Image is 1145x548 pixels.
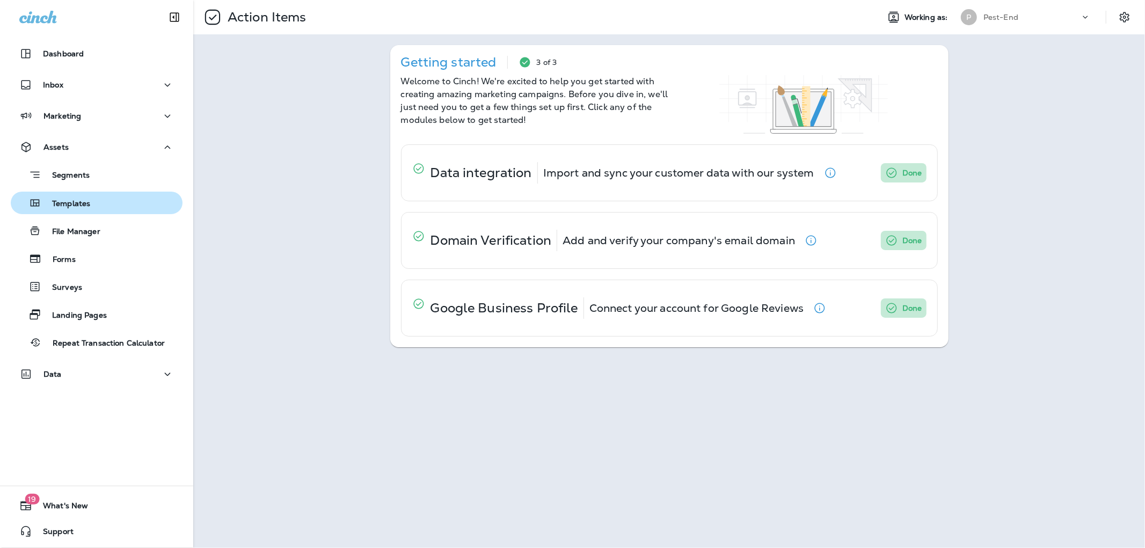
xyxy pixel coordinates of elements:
[11,495,183,516] button: 19What's New
[902,166,922,179] p: Done
[41,311,107,321] p: Landing Pages
[11,74,183,96] button: Inbox
[41,283,82,293] p: Surveys
[25,494,39,505] span: 19
[11,521,183,542] button: Support
[537,58,557,67] p: 3 of 3
[32,501,88,514] span: What's New
[11,363,183,385] button: Data
[902,234,922,247] p: Done
[42,255,76,265] p: Forms
[1115,8,1134,27] button: Settings
[42,339,165,349] p: Repeat Transaction Calculator
[431,304,578,312] p: Google Business Profile
[563,236,795,245] p: Add and verify your company's email domain
[11,136,183,158] button: Assets
[961,9,977,25] div: P
[11,43,183,64] button: Dashboard
[11,163,183,186] button: Segments
[223,9,307,25] p: Action Items
[11,105,183,127] button: Marketing
[983,13,1018,21] p: Pest-End
[431,236,552,245] p: Domain Verification
[11,192,183,214] button: Templates
[43,143,69,151] p: Assets
[32,527,74,540] span: Support
[41,171,90,181] p: Segments
[11,220,183,242] button: File Manager
[11,275,183,298] button: Surveys
[543,169,814,177] p: Import and sync your customer data with our system
[43,49,84,58] p: Dashboard
[11,331,183,354] button: Repeat Transaction Calculator
[401,75,669,127] p: Welcome to Cinch! We're excited to help you get started with creating amazing marketing campaigns...
[401,58,497,67] p: Getting started
[43,112,81,120] p: Marketing
[905,13,950,22] span: Working as:
[43,370,62,378] p: Data
[41,227,100,237] p: File Manager
[589,304,804,312] p: Connect your account for Google Reviews
[159,6,189,28] button: Collapse Sidebar
[43,81,63,89] p: Inbox
[11,303,183,326] button: Landing Pages
[11,247,183,270] button: Forms
[431,169,532,177] p: Data integration
[41,199,90,209] p: Templates
[902,302,922,315] p: Done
